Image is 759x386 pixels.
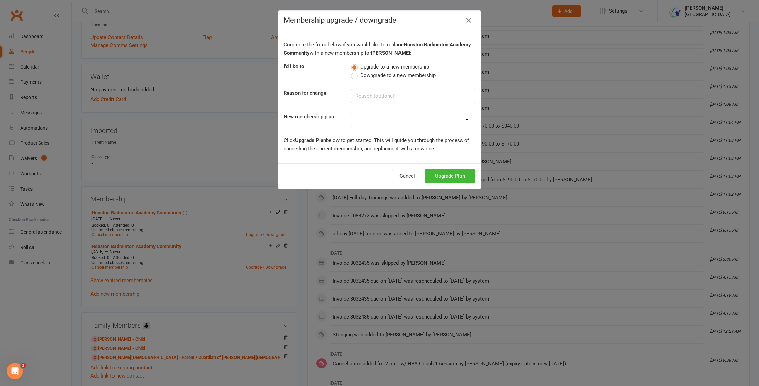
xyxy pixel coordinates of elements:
[284,89,328,97] label: Reason for change:
[295,137,326,143] b: Upgrade Plan
[392,169,423,183] button: Cancel
[284,62,304,71] label: I'd like to
[21,363,26,368] span: 3
[371,50,411,56] b: [PERSON_NAME]:
[7,363,23,379] iframe: Intercom live chat
[360,63,429,70] span: Upgrade to a new membership
[425,169,475,183] button: Upgrade Plan
[463,15,474,26] button: Close
[351,89,475,103] input: Reason (optional)
[284,113,335,121] label: New membership plan:
[284,16,475,24] h4: Membership upgrade / downgrade
[284,41,475,57] p: Complete the form below if you would like to replace with a new membership for
[284,136,475,153] p: Click below to get started. This will guide you through the process of cancelling the current mem...
[360,71,436,78] span: Downgrade to a new membership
